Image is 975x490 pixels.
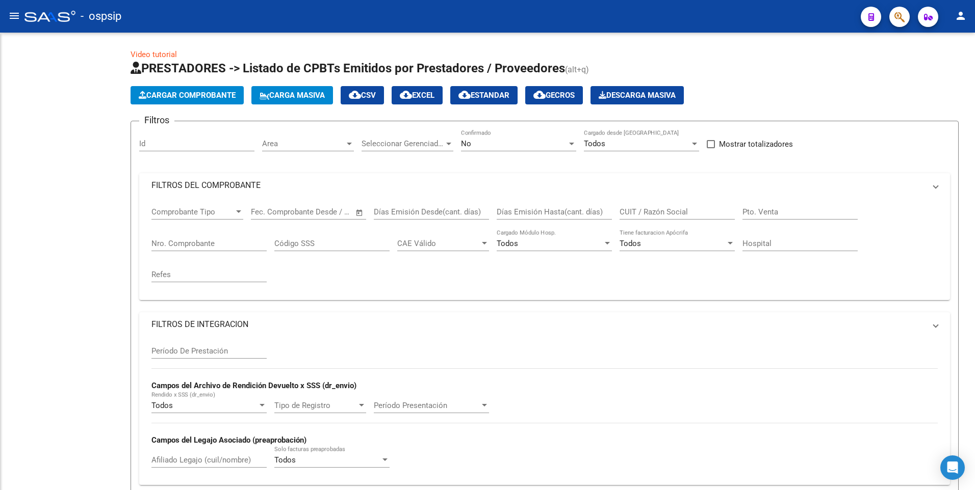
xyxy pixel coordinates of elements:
button: Gecros [525,86,583,104]
span: PRESTADORES -> Listado de CPBTs Emitidos por Prestadores / Proveedores [131,61,565,75]
span: Gecros [533,91,575,100]
div: FILTROS DE INTEGRACION [139,337,950,485]
span: (alt+q) [565,65,589,74]
span: Todos [497,239,518,248]
span: EXCEL [400,91,434,100]
button: Descarga Masiva [591,86,684,104]
mat-expansion-panel-header: FILTROS DE INTEGRACION [139,312,950,337]
span: Area [262,139,345,148]
mat-icon: menu [8,10,20,22]
a: Video tutorial [131,50,177,59]
button: Open calendar [354,207,366,219]
strong: Campos del Legajo Asociado (preaprobación) [151,435,306,445]
span: CSV [349,91,376,100]
span: Período Presentación [374,401,480,410]
span: CAE Válido [397,239,480,248]
span: Comprobante Tipo [151,207,234,216]
span: Todos [584,139,605,148]
button: Cargar Comprobante [131,86,244,104]
mat-icon: person [955,10,967,22]
app-download-masive: Descarga masiva de comprobantes (adjuntos) [591,86,684,104]
mat-icon: cloud_download [533,89,546,101]
button: CSV [341,86,384,104]
span: Mostrar totalizadores [719,138,793,150]
mat-icon: cloud_download [400,89,412,101]
span: Carga Masiva [260,91,325,100]
span: Todos [151,401,173,410]
mat-panel-title: FILTROS DE INTEGRACION [151,319,926,330]
input: Fecha fin [301,207,351,216]
mat-icon: cloud_download [458,89,471,101]
mat-icon: cloud_download [349,89,361,101]
mat-expansion-panel-header: FILTROS DEL COMPROBANTE [139,173,950,198]
span: - ospsip [81,5,121,28]
div: FILTROS DEL COMPROBANTE [139,198,950,300]
span: Cargar Comprobante [139,91,236,100]
span: Descarga Masiva [599,91,676,100]
strong: Campos del Archivo de Rendición Devuelto x SSS (dr_envio) [151,381,356,390]
span: Tipo de Registro [274,401,357,410]
button: Carga Masiva [251,86,333,104]
span: No [461,139,471,148]
input: Fecha inicio [251,207,292,216]
mat-panel-title: FILTROS DEL COMPROBANTE [151,180,926,191]
button: Estandar [450,86,518,104]
button: EXCEL [392,86,443,104]
span: Todos [620,239,641,248]
span: Todos [274,455,296,465]
div: Open Intercom Messenger [940,455,965,480]
span: Seleccionar Gerenciador [362,139,444,148]
span: Estandar [458,91,509,100]
h3: Filtros [139,113,174,127]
